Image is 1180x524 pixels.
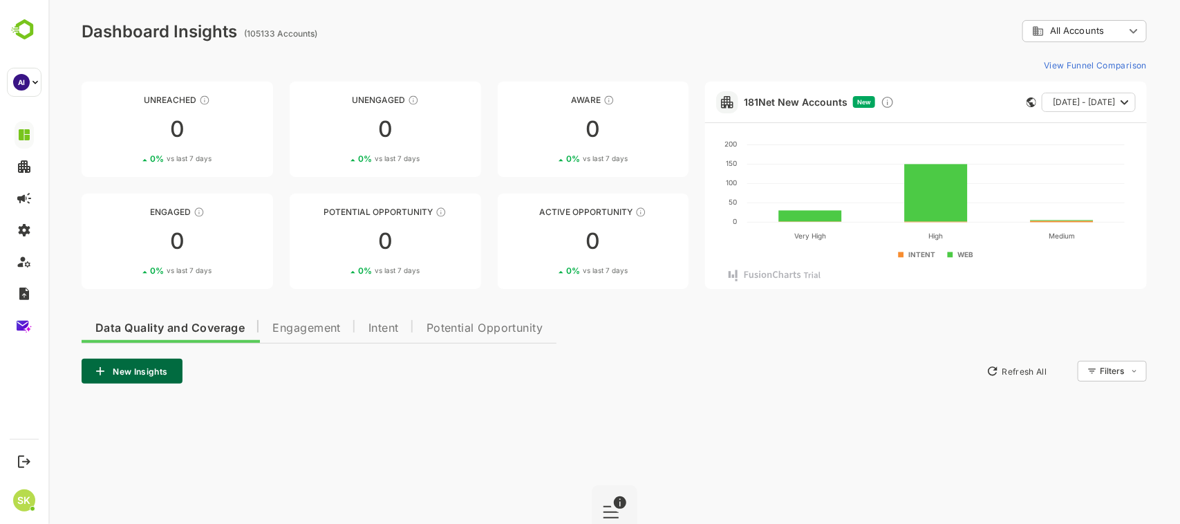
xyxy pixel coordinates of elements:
[33,207,225,217] div: Engaged
[15,452,33,471] button: Logout
[196,28,273,39] ag: (105133 Accounts)
[881,232,895,241] text: High
[47,323,196,334] span: Data Quality and Coverage
[587,207,598,218] div: These accounts have open opportunities which might be at any of the Sales Stages
[102,265,163,276] div: 0 %
[1050,359,1098,384] div: Filters
[695,96,799,108] a: 181Net New Accounts
[241,207,433,217] div: Potential Opportunity
[534,153,579,164] span: vs last 7 days
[33,21,189,41] div: Dashboard Insights
[13,74,30,91] div: AI
[449,230,641,252] div: 0
[449,194,641,289] a: Active OpportunityThese accounts have open opportunities which might be at any of the Sales Stage...
[241,118,433,140] div: 0
[241,82,433,177] a: UnengagedThese accounts have not shown enough engagement and need nurturing00%vs last 7 days
[310,153,371,164] div: 0 %
[1000,232,1027,240] text: Medium
[680,198,689,206] text: 50
[241,230,433,252] div: 0
[534,265,579,276] span: vs last 7 days
[984,25,1076,37] div: All Accounts
[378,323,495,334] span: Potential Opportunity
[224,323,292,334] span: Engagement
[145,207,156,218] div: These accounts are warm, further nurturing would qualify them to MQAs
[449,82,641,177] a: AwareThese accounts have just entered the buying cycle and need further nurturing00%vs last 7 days
[387,207,398,218] div: These accounts are MQAs and can be passed on to Inside Sales
[993,93,1087,112] button: [DATE] - [DATE]
[677,178,689,187] text: 100
[676,140,689,148] text: 200
[449,95,641,105] div: Aware
[33,230,225,252] div: 0
[33,82,225,177] a: UnreachedThese accounts have not been engaged with for a defined time period00%vs last 7 days
[320,323,350,334] span: Intent
[978,97,988,107] div: This card does not support filter and segments
[832,95,846,109] div: Discover new ICP-fit accounts showing engagement — via intent surges, anonymous website visits, L...
[1051,366,1076,376] div: Filters
[33,95,225,105] div: Unreached
[746,232,778,241] text: Very High
[241,194,433,289] a: Potential OpportunityThese accounts are MQAs and can be passed on to Inside Sales00%vs last 7 days
[518,265,579,276] div: 0 %
[326,265,371,276] span: vs last 7 days
[449,207,641,217] div: Active Opportunity
[118,265,163,276] span: vs last 7 days
[118,153,163,164] span: vs last 7 days
[310,265,371,276] div: 0 %
[359,95,371,106] div: These accounts have not shown enough engagement and need nurturing
[7,17,42,43] img: BambooboxLogoMark.f1c84d78b4c51b1a7b5f700c9845e183.svg
[677,159,689,167] text: 150
[990,54,1098,76] button: View Funnel Comparison
[1002,26,1056,36] span: All Accounts
[1004,93,1067,111] span: [DATE] - [DATE]
[33,194,225,289] a: EngagedThese accounts are warm, further nurturing would qualify them to MQAs00%vs last 7 days
[241,95,433,105] div: Unengaged
[449,118,641,140] div: 0
[684,217,689,225] text: 0
[932,360,1004,382] button: Refresh All
[326,153,371,164] span: vs last 7 days
[518,153,579,164] div: 0 %
[33,118,225,140] div: 0
[809,98,823,106] span: New
[974,18,1098,45] div: All Accounts
[102,153,163,164] div: 0 %
[555,95,566,106] div: These accounts have just entered the buying cycle and need further nurturing
[13,489,35,512] div: SK
[151,95,162,106] div: These accounts have not been engaged with for a defined time period
[33,359,134,384] button: New Insights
